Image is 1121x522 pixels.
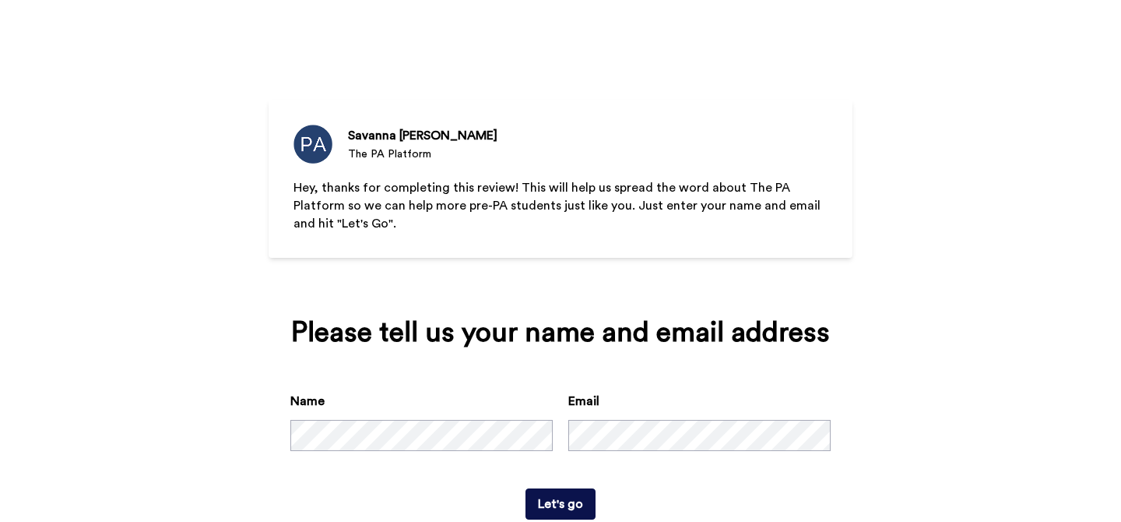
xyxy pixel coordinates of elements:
[348,146,497,162] div: The PA Platform
[348,126,497,145] div: Savanna [PERSON_NAME]
[293,125,332,164] img: The PA Platform
[525,488,596,520] button: Let's go
[290,392,325,411] label: Name
[568,392,599,411] label: Email
[290,317,831,348] div: Please tell us your name and email address
[293,182,824,230] span: Hey, thanks for completing this review! This will help us spread the word about The PA Platform s...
